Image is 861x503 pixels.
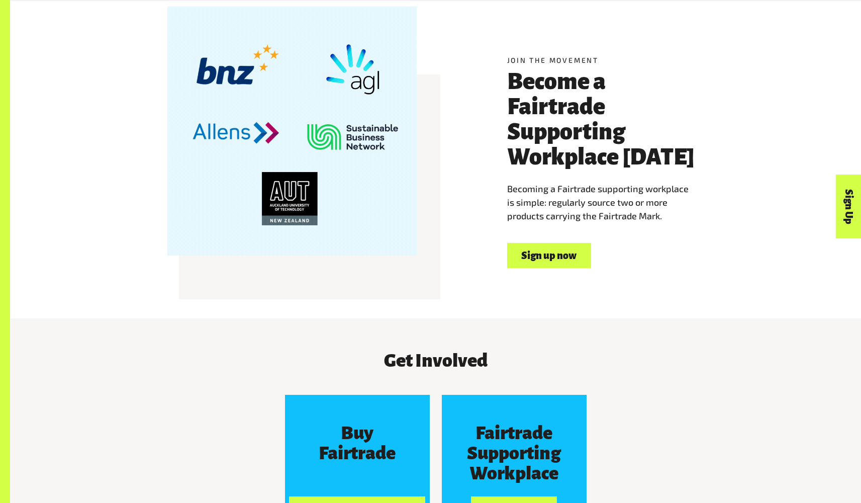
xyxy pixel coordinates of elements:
[507,69,704,170] h3: Become a Fairtrade Supporting Workplace [DATE]
[507,182,704,223] p: Becoming a Fairtrade supporting workplace is simple: regularly source two or more products carryi...
[460,423,568,483] h3: Fairtrade Supporting Workplace
[507,243,591,269] a: Sign up now
[303,423,412,463] h3: Buy Fairtrade
[180,351,691,371] h3: Get Involved
[507,55,704,65] h5: Join the movement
